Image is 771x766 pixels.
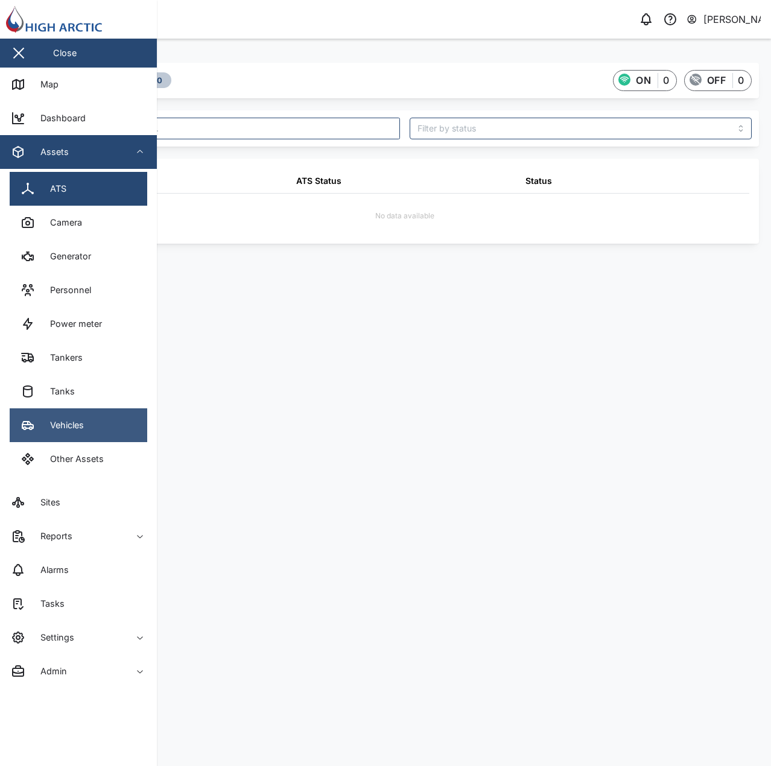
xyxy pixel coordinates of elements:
[31,563,69,577] div: Alarms
[10,206,147,239] a: Camera
[703,12,761,27] div: [PERSON_NAME]
[375,210,434,222] div: No data available
[10,375,147,408] a: Tanks
[31,78,59,91] div: Map
[31,145,69,159] div: Assets
[31,496,60,509] div: Sites
[41,182,66,195] div: ATS
[41,317,102,331] div: Power meter
[10,307,147,341] a: Power meter
[738,73,744,88] div: 0
[663,73,669,88] div: 0
[41,419,84,432] div: Vehicles
[636,73,651,88] div: ON
[410,118,752,139] input: Filter by status
[10,341,147,375] a: Tankers
[53,46,77,60] div: Close
[41,283,91,297] div: Personnel
[707,73,726,88] div: OFF
[296,174,341,188] div: ATS Status
[10,172,147,206] a: ATS
[58,118,400,139] input: Search asset here...
[157,73,162,87] span: 0
[31,597,65,610] div: Tasks
[31,530,72,543] div: Reports
[41,250,91,263] div: Generator
[41,351,83,364] div: Tankers
[31,665,67,678] div: Admin
[10,442,147,476] a: Other Assets
[31,112,86,125] div: Dashboard
[6,6,163,33] img: Main Logo
[10,273,147,307] a: Personnel
[10,239,147,273] a: Generator
[686,11,761,28] button: [PERSON_NAME]
[41,216,82,229] div: Camera
[41,452,104,466] div: Other Assets
[41,385,75,398] div: Tanks
[31,631,74,644] div: Settings
[10,408,147,442] a: Vehicles
[525,174,552,188] div: Status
